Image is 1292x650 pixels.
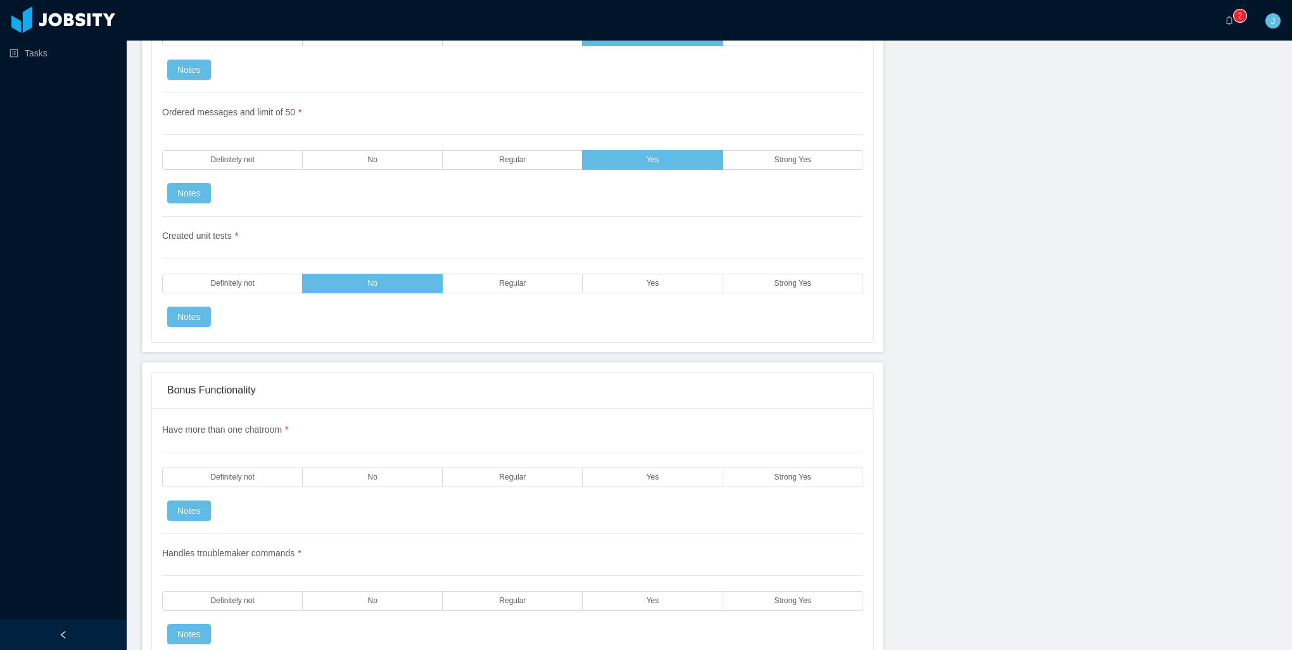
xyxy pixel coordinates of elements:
span: Strong Yes [775,597,811,605]
button: Notes [167,500,211,521]
span: Regular [499,597,526,605]
button: Notes [167,183,211,203]
span: Yes [647,156,659,164]
span: Regular [499,279,526,288]
span: Have more than one chatroom [162,424,289,435]
a: icon: profileTasks [9,41,117,66]
span: Regular [499,156,526,164]
span: No [368,473,377,481]
span: Strong Yes [775,279,811,288]
span: Created unit tests [162,231,238,241]
span: Strong Yes [775,473,811,481]
i: icon: bell [1225,16,1234,25]
p: 2 [1238,10,1243,22]
button: Notes [167,60,211,80]
span: Strong Yes [775,156,811,164]
span: Definitely not [210,279,254,288]
span: Definitely not [210,473,254,481]
span: Handles troublemaker commands [162,548,301,558]
span: No [368,156,377,164]
span: Yes [647,597,659,605]
div: Bonus Functionality [167,373,858,408]
span: No [368,597,377,605]
span: Yes [647,279,659,288]
sup: 2 [1234,10,1246,22]
span: Definitely not [210,597,254,605]
span: No [368,279,377,288]
button: Notes [167,624,211,644]
span: J [1271,13,1276,29]
span: Ordered messages and limit of 50 [162,107,302,117]
span: Definitely not [210,156,254,164]
span: Regular [499,473,526,481]
button: Notes [167,307,211,327]
span: Yes [647,473,659,481]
